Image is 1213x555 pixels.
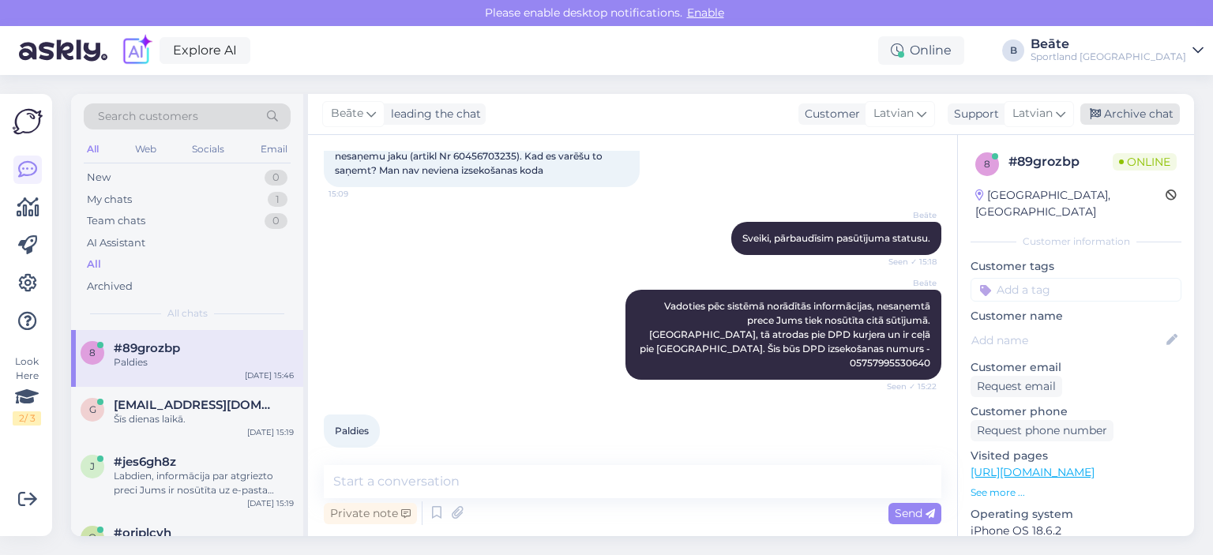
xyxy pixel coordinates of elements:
[89,403,96,415] span: g
[948,106,999,122] div: Support
[245,369,294,381] div: [DATE] 15:46
[13,354,41,426] div: Look Here
[971,506,1181,523] p: Operating system
[385,106,481,122] div: leading the chat
[114,412,294,426] div: Šīs dienas laikā.
[877,256,937,268] span: Seen ✓ 15:18
[98,108,198,125] span: Search customers
[13,411,41,426] div: 2 / 3
[971,465,1095,479] a: [URL][DOMAIN_NAME]
[682,6,729,20] span: Enable
[971,523,1181,539] p: iPhone OS 18.6.2
[90,460,95,472] span: j
[114,341,180,355] span: #89grozbp
[265,213,287,229] div: 0
[114,455,176,469] span: #jes6gh8z
[971,486,1181,500] p: See more ...
[87,235,145,251] div: AI Assistant
[971,403,1181,420] p: Customer phone
[742,232,930,244] span: Sveiki, pārbaudīsim pasūtījuma statusu.
[873,105,914,122] span: Latvian
[971,308,1181,324] p: Customer name
[971,420,1113,441] div: Request phone number
[87,170,111,186] div: New
[1080,103,1180,125] div: Archive chat
[971,278,1181,302] input: Add a tag
[247,426,294,438] div: [DATE] 15:19
[88,531,96,543] span: o
[87,192,132,208] div: My chats
[1008,152,1113,171] div: # 89grozbp
[324,503,417,524] div: Private note
[167,306,208,321] span: All chats
[877,209,937,221] span: Beāte
[975,187,1166,220] div: [GEOGRAPHIC_DATA], [GEOGRAPHIC_DATA]
[877,277,937,289] span: Beāte
[335,425,369,437] span: Paldies
[798,106,860,122] div: Customer
[895,506,935,520] span: Send
[114,526,171,540] span: #orjplcvh
[89,347,96,358] span: 8
[160,37,250,64] a: Explore AI
[189,139,227,159] div: Socials
[1012,105,1053,122] span: Latvian
[87,213,145,229] div: Team chats
[878,36,964,65] div: Online
[1031,51,1186,63] div: Sportland [GEOGRAPHIC_DATA]
[247,497,294,509] div: [DATE] 15:19
[114,469,294,497] div: Labdien, informācija par atgriezto preci Jums ir nosūtīta uz e-pasta adresi.
[971,258,1181,275] p: Customer tags
[13,107,43,137] img: Askly Logo
[114,355,294,369] div: Paldies
[329,448,388,460] span: 15:46
[1002,39,1024,62] div: B
[335,136,605,176] span: Labdien. Saņemu savu pasūtījumu Nr 1000484295 daļēji, nesaņemu jaku (artikl Nr 60456703235). Kad ...
[1031,38,1186,51] div: Beāte
[84,139,102,159] div: All
[640,300,933,369] span: Vadoties pēc sistēmā norādītās informācijas, nesaņemtā prece Jums tiek nosūtīta citā sūtījumā. [G...
[971,332,1163,349] input: Add name
[984,158,990,170] span: 8
[268,192,287,208] div: 1
[87,257,101,272] div: All
[971,234,1181,249] div: Customer information
[132,139,160,159] div: Web
[877,381,937,392] span: Seen ✓ 15:22
[265,170,287,186] div: 0
[257,139,291,159] div: Email
[971,376,1062,397] div: Request email
[329,188,388,200] span: 15:09
[120,34,153,67] img: explore-ai
[1031,38,1204,63] a: BeāteSportland [GEOGRAPHIC_DATA]
[114,398,278,412] span: gundea@inbox.lv
[971,359,1181,376] p: Customer email
[331,105,363,122] span: Beāte
[971,448,1181,464] p: Visited pages
[87,279,133,294] div: Archived
[1113,153,1177,171] span: Online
